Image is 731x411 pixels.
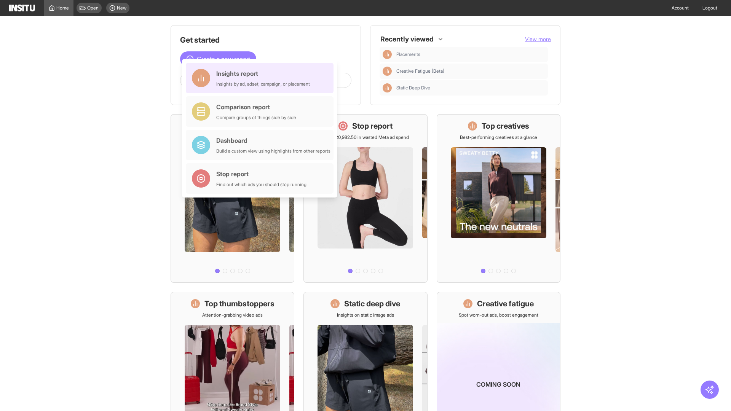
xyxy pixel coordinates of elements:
[303,114,427,283] a: Stop reportSave £20,982.50 in wasted Meta ad spend
[337,312,394,318] p: Insights on static image ads
[383,50,392,59] div: Insights
[87,5,99,11] span: Open
[180,51,256,67] button: Create a new report
[396,85,545,91] span: Static Deep Dive
[396,68,545,74] span: Creative Fatigue [Beta]
[117,5,126,11] span: New
[216,81,310,87] div: Insights by ad, adset, campaign, or placement
[322,134,409,140] p: Save £20,982.50 in wasted Meta ad spend
[437,114,560,283] a: Top creativesBest-performing creatives at a glance
[202,312,263,318] p: Attention-grabbing video ads
[383,67,392,76] div: Insights
[171,114,294,283] a: What's live nowSee all active ads instantly
[204,298,275,309] h1: Top thumbstoppers
[197,54,250,64] span: Create a new report
[396,85,430,91] span: Static Deep Dive
[525,35,551,43] button: View more
[216,148,330,154] div: Build a custom view using highlights from other reports
[216,169,306,178] div: Stop report
[216,136,330,145] div: Dashboard
[9,5,35,11] img: Logo
[352,121,393,131] h1: Stop report
[344,298,400,309] h1: Static deep dive
[460,134,537,140] p: Best-performing creatives at a glance
[396,51,545,57] span: Placements
[216,115,296,121] div: Compare groups of things side by side
[525,36,551,42] span: View more
[216,182,306,188] div: Find out which ads you should stop running
[216,102,296,112] div: Comparison report
[180,35,351,45] h1: Get started
[216,69,310,78] div: Insights report
[396,51,420,57] span: Placements
[383,83,392,92] div: Insights
[56,5,69,11] span: Home
[482,121,529,131] h1: Top creatives
[396,68,444,74] span: Creative Fatigue [Beta]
